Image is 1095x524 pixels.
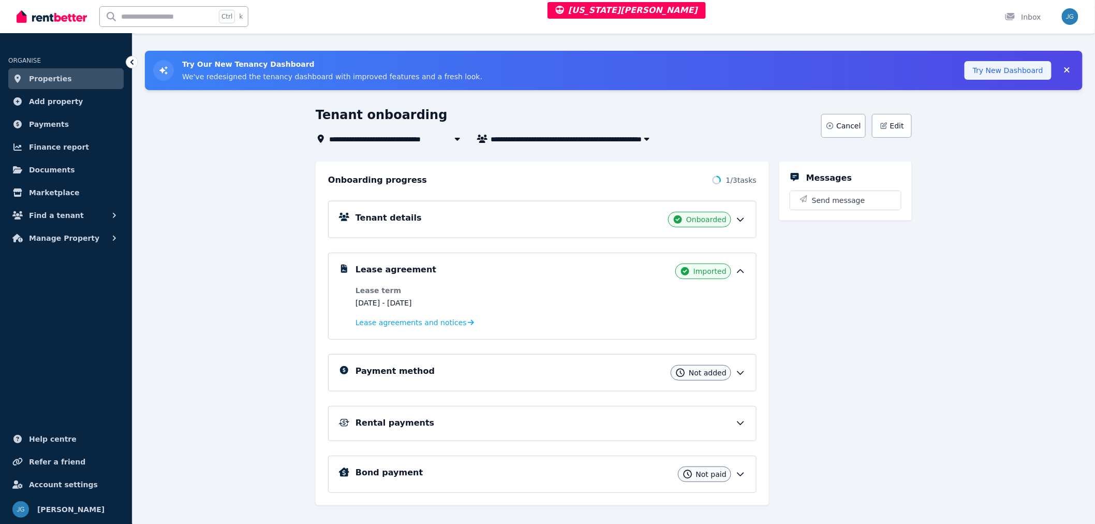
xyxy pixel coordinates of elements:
[29,118,69,130] span: Payments
[356,365,435,377] h5: Payment method
[806,172,852,184] h5: Messages
[356,285,545,296] dt: Lease term
[29,456,85,468] span: Refer a friend
[8,68,124,89] a: Properties
[790,191,901,210] button: Send message
[219,10,235,23] span: Ctrl
[556,5,698,15] span: [US_STATE][PERSON_NAME]
[8,137,124,157] a: Finance report
[1005,12,1041,22] div: Inbox
[689,368,727,378] span: Not added
[17,9,87,24] img: RentBetter
[8,114,124,135] a: Payments
[37,503,105,516] span: [PERSON_NAME]
[872,114,912,138] button: Edit
[356,417,434,429] h5: Rental payments
[8,452,124,472] a: Refer a friend
[356,264,436,276] h5: Lease agreement
[29,478,98,491] span: Account settings
[29,95,83,108] span: Add property
[29,141,89,153] span: Finance report
[316,107,448,123] h1: Tenant onboarding
[836,121,861,131] span: Cancel
[693,266,727,276] span: Imported
[812,195,865,206] span: Send message
[1062,8,1078,25] img: Jeremy Goldschmidt
[8,228,124,249] button: Manage Property
[890,121,904,131] span: Edit
[356,317,474,328] a: Lease agreements and notices
[339,419,349,427] img: Rental Payments
[356,317,467,328] span: Lease agreements and notices
[1060,62,1074,79] button: Collapse banner
[29,72,72,85] span: Properties
[356,467,423,479] h5: Bond payment
[182,71,482,82] p: We've redesigned the tenancy dashboard with improved features and a fresh look.
[8,474,124,495] a: Account settings
[339,468,349,477] img: Bond Details
[8,159,124,180] a: Documents
[8,429,124,449] a: Help centre
[182,59,482,69] h3: Try Our New Tenancy Dashboard
[29,186,79,199] span: Marketplace
[145,51,1083,90] div: Try New Tenancy Dashboard
[821,114,865,138] button: Cancel
[29,164,75,176] span: Documents
[328,174,427,186] h2: Onboarding progress
[29,232,99,244] span: Manage Property
[686,214,727,225] span: Onboarded
[29,209,84,222] span: Find a tenant
[696,469,727,479] span: Not paid
[356,212,422,224] h5: Tenant details
[8,57,41,64] span: ORGANISE
[8,205,124,226] button: Find a tenant
[8,182,124,203] a: Marketplace
[239,12,243,21] span: k
[726,175,757,185] span: 1 / 3 tasks
[965,61,1052,80] button: Try New Dashboard
[356,298,545,308] dd: [DATE] - [DATE]
[8,91,124,112] a: Add property
[12,501,29,518] img: Jeremy Goldschmidt
[29,433,77,445] span: Help centre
